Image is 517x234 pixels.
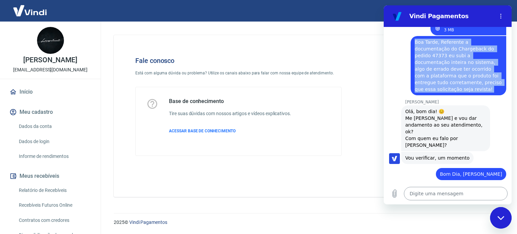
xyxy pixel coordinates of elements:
[129,220,167,225] a: Vindi Pagamentos
[8,169,93,183] button: Meus recebíveis
[490,207,512,229] iframe: Botão para abrir a janela de mensagens, conversa em andamento
[169,128,291,134] a: ACESSAR BASE DE CONHECIMENTO
[384,5,512,204] iframe: Janela de mensagens
[114,219,501,226] p: 2025 ©
[23,57,77,64] p: [PERSON_NAME]
[169,129,236,133] span: ACESSAR BASE DE CONHECIMENTO
[13,66,88,73] p: [EMAIL_ADDRESS][DOMAIN_NAME]
[16,198,93,212] a: Recebíveis Futuros Online
[16,135,93,148] a: Dados de login
[16,183,93,197] a: Relatório de Recebíveis
[8,0,52,21] img: Vindi
[370,46,473,136] img: Fale conosco
[485,5,509,17] button: Sair
[135,57,342,65] h4: Fale conosco
[16,213,93,227] a: Contratos com credores
[37,27,64,54] img: 1917b559-4e3a-46ce-8a9f-0cf267bdad7b.jpeg
[8,105,93,120] button: Meu cadastro
[169,98,291,105] h5: Base de conhecimento
[169,110,291,117] h6: Tire suas dúvidas com nossos artigos e vídeos explicativos.
[16,120,93,133] a: Dados da conta
[135,70,342,76] p: Está com alguma dúvida ou problema? Utilize os canais abaixo para falar com nossa equipe de atend...
[8,85,93,99] a: Início
[16,149,93,163] a: Informe de rendimentos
